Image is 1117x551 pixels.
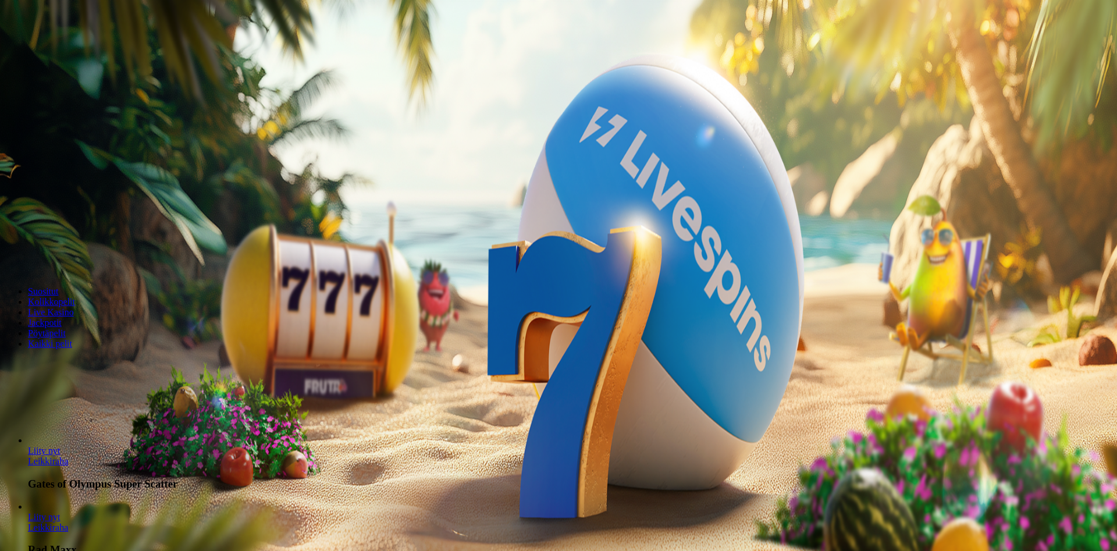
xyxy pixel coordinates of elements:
[28,456,68,466] a: Gates of Olympus Super Scatter
[28,522,68,532] a: Rad Maxx
[28,435,1112,490] article: Gates of Olympus Super Scatter
[5,266,1112,349] nav: Lobby
[28,478,1112,490] h3: Gates of Olympus Super Scatter
[28,297,75,307] a: Kolikkopelit
[28,286,58,296] a: Suositut
[28,318,62,328] a: Jackpotit
[5,266,1112,371] header: Lobby
[28,512,61,522] span: Liity nyt
[28,446,61,456] span: Liity nyt
[28,328,66,338] a: Pöytäpelit
[28,307,74,317] a: Live Kasino
[28,339,72,349] a: Kaikki pelit
[28,512,61,522] a: Rad Maxx
[28,446,61,456] a: Gates of Olympus Super Scatter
